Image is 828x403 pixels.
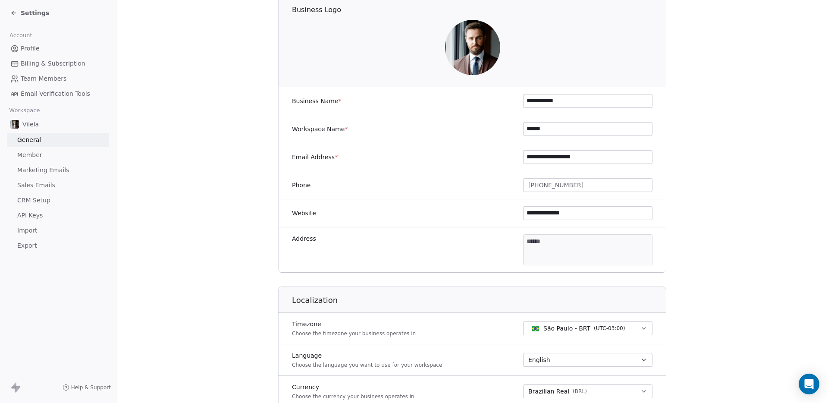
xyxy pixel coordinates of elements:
[528,356,550,364] span: English
[292,181,310,189] label: Phone
[292,320,416,328] label: Timezone
[7,41,109,56] a: Profile
[292,234,316,243] label: Address
[21,74,66,83] span: Team Members
[594,324,625,332] span: ( UTC-03:00 )
[10,120,19,129] img: tryiton_dc5d7bbb-6ba4-4638-b398-71a3df0676c7.png
[292,125,348,133] label: Workspace Name
[7,148,109,162] a: Member
[292,362,442,368] p: Choose the language you want to use for your workspace
[799,374,819,394] div: Open Intercom Messenger
[7,178,109,192] a: Sales Emails
[17,135,41,145] span: General
[17,241,37,250] span: Export
[6,104,44,117] span: Workspace
[63,384,111,391] a: Help & Support
[445,20,500,75] img: tryiton_dc5d7bbb-6ba4-4638-b398-71a3df0676c7.png
[523,321,652,335] button: São Paulo - BRT(UTC-03:00)
[543,324,590,333] span: São Paulo - BRT
[17,166,69,175] span: Marketing Emails
[7,72,109,86] a: Team Members
[7,239,109,253] a: Export
[7,133,109,147] a: General
[292,153,338,161] label: Email Address
[21,44,40,53] span: Profile
[22,120,39,129] span: Vilela
[292,5,667,15] h1: Business Logo
[17,196,50,205] span: CRM Setup
[10,9,49,17] a: Settings
[528,387,569,396] span: Brazilian Real
[17,151,42,160] span: Member
[292,351,442,360] label: Language
[7,224,109,238] a: Import
[21,59,85,68] span: Billing & Subscription
[292,97,342,105] label: Business Name
[7,163,109,177] a: Marketing Emails
[292,393,414,400] p: Choose the currency your business operates in
[292,383,414,391] label: Currency
[6,29,36,42] span: Account
[528,181,583,190] span: [PHONE_NUMBER]
[523,384,652,398] button: Brazilian Real(BRL)
[7,193,109,208] a: CRM Setup
[292,209,316,217] label: Website
[17,211,43,220] span: API Keys
[7,57,109,71] a: Billing & Subscription
[17,226,37,235] span: Import
[17,181,55,190] span: Sales Emails
[21,9,49,17] span: Settings
[573,388,587,395] span: ( BRL )
[71,384,111,391] span: Help & Support
[292,330,416,337] p: Choose the timezone your business operates in
[292,295,667,305] h1: Localization
[7,208,109,223] a: API Keys
[21,89,90,98] span: Email Verification Tools
[7,87,109,101] a: Email Verification Tools
[523,178,652,192] button: [PHONE_NUMBER]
